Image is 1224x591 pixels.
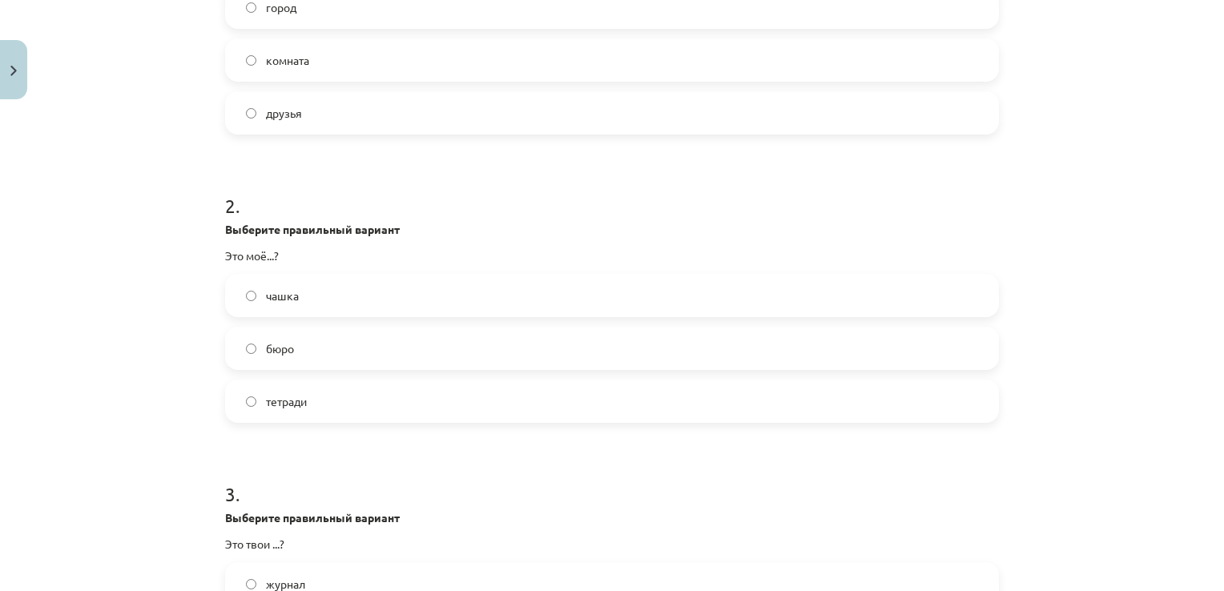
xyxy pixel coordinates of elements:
[266,340,294,357] span: бюро
[246,344,256,354] input: бюро
[246,291,256,301] input: чашка
[225,222,400,236] strong: Выберите правильный вариант
[266,52,309,69] span: комната
[246,2,256,13] input: город
[225,455,999,505] h1: 3 .
[225,536,999,553] p: Это твои ...?
[246,55,256,66] input: комната
[246,396,256,407] input: тетради
[225,510,400,525] strong: Выберите правильный вариант
[266,393,307,410] span: тетради
[246,108,256,119] input: друзья
[225,247,999,264] p: Это моё...?
[225,167,999,216] h1: 2 .
[10,66,17,76] img: icon-close-lesson-0947bae3869378f0d4975bcd49f059093ad1ed9edebbc8119c70593378902aed.svg
[266,287,299,304] span: чашка
[266,105,302,122] span: друзья
[246,579,256,589] input: журнал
